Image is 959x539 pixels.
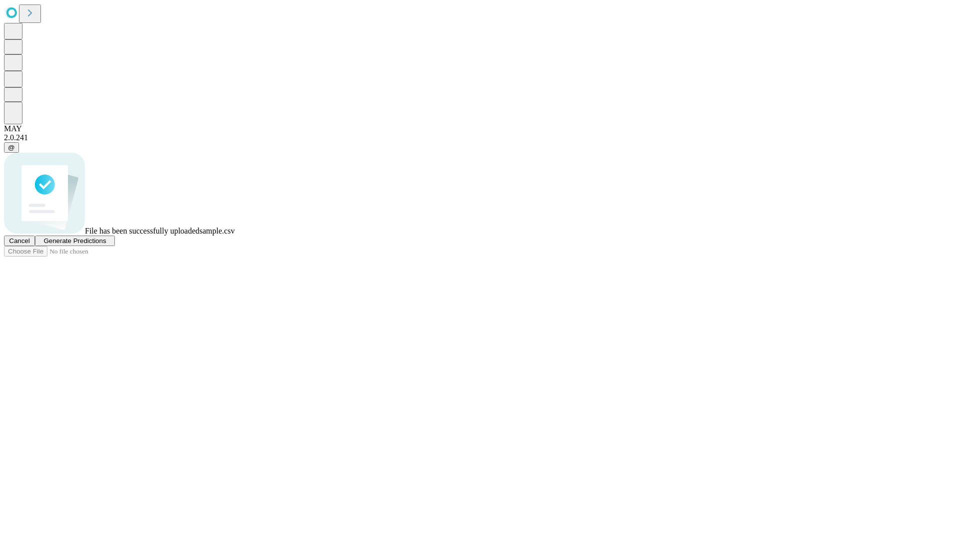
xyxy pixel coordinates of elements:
span: sample.csv [199,227,235,235]
div: 2.0.241 [4,133,955,142]
span: Cancel [9,237,30,245]
button: @ [4,142,19,153]
span: Generate Predictions [43,237,106,245]
button: Generate Predictions [35,236,115,246]
div: MAY [4,124,955,133]
button: Cancel [4,236,35,246]
span: @ [8,144,15,151]
span: File has been successfully uploaded [85,227,199,235]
